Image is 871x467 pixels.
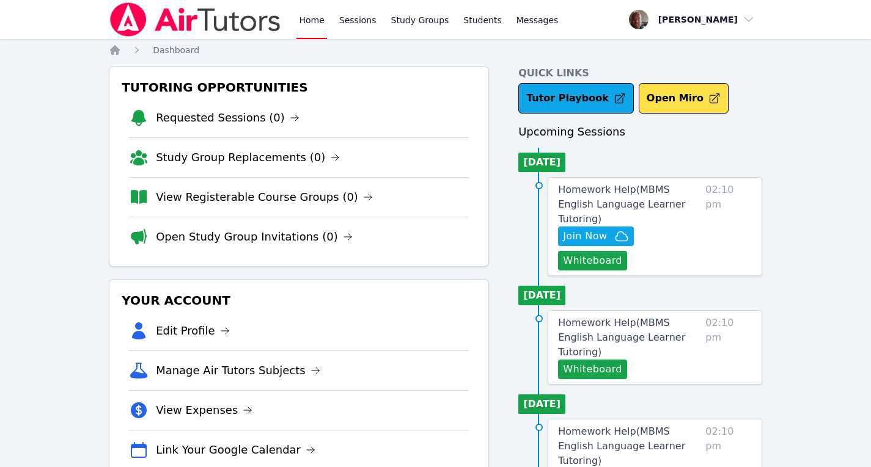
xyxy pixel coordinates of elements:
[518,153,565,172] li: [DATE]
[109,2,282,37] img: Air Tutors
[156,441,315,458] a: Link Your Google Calendar
[518,394,565,414] li: [DATE]
[153,44,199,56] a: Dashboard
[153,45,199,55] span: Dashboard
[558,226,634,246] button: Join Now
[558,360,627,379] button: Whiteboard
[156,322,230,339] a: Edit Profile
[558,251,627,270] button: Whiteboard
[705,183,752,270] span: 02:10 pm
[518,83,634,114] a: Tutor Playbook
[705,316,752,379] span: 02:10 pm
[156,149,340,166] a: Study Group Replacements (0)
[558,184,685,225] span: Homework Help ( MBMS English Language Learner Tutoring )
[558,316,700,360] a: Homework Help(MBMS English Language Learner Tutoring)
[516,14,559,26] span: Messages
[156,189,373,206] a: View Registerable Course Groups (0)
[109,44,762,56] nav: Breadcrumb
[558,183,700,226] a: Homework Help(MBMS English Language Learner Tutoring)
[156,402,252,419] a: View Expenses
[518,123,762,140] h3: Upcoming Sessions
[156,362,320,379] a: Manage Air Tutors Subjects
[156,109,300,126] a: Requested Sessions (0)
[558,317,685,358] span: Homework Help ( MBMS English Language Learner Tutoring )
[156,228,353,245] a: Open Study Group Invitations (0)
[639,83,729,114] button: Open Miro
[518,66,762,81] h4: Quick Links
[558,425,685,466] span: Homework Help ( MBMS English Language Learner Tutoring )
[119,289,479,311] h3: Your Account
[518,286,565,305] li: [DATE]
[563,229,607,244] span: Join Now
[119,76,479,98] h3: Tutoring Opportunities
